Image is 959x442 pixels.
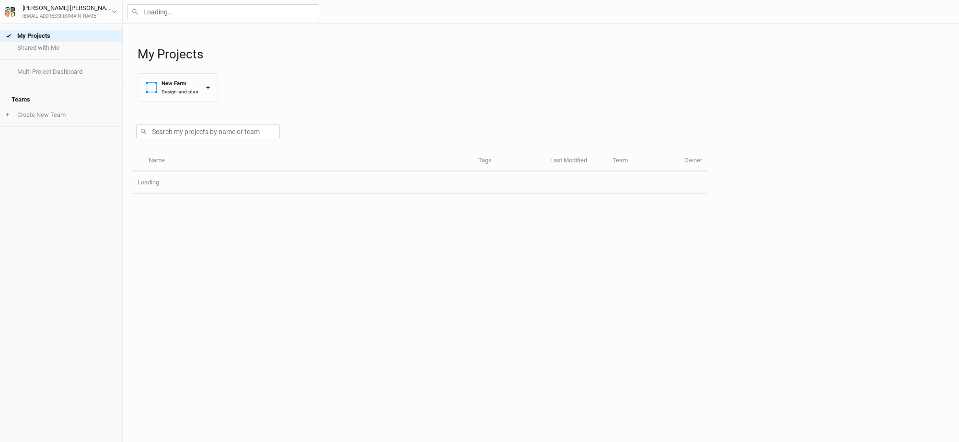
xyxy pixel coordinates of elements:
th: Team [607,151,679,171]
td: Loading... [132,171,707,194]
div: [PERSON_NAME] [PERSON_NAME] [23,3,112,13]
div: + [206,82,210,92]
h4: Teams [6,90,116,109]
span: + [6,111,9,119]
div: [EMAIL_ADDRESS][DOMAIN_NAME] [23,13,112,20]
input: Search my projects by name or team [136,125,280,139]
input: Loading... [127,4,319,19]
button: [PERSON_NAME] [PERSON_NAME][EMAIL_ADDRESS][DOMAIN_NAME] [5,3,117,20]
button: New FarmDesign and plan+ [138,73,218,102]
h1: My Projects [138,47,949,62]
th: Tags [473,151,545,171]
th: Name [143,151,473,171]
th: Owner [679,151,707,171]
div: New Farm [162,79,198,88]
th: Last Modified [545,151,607,171]
div: Design and plan [162,88,198,95]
